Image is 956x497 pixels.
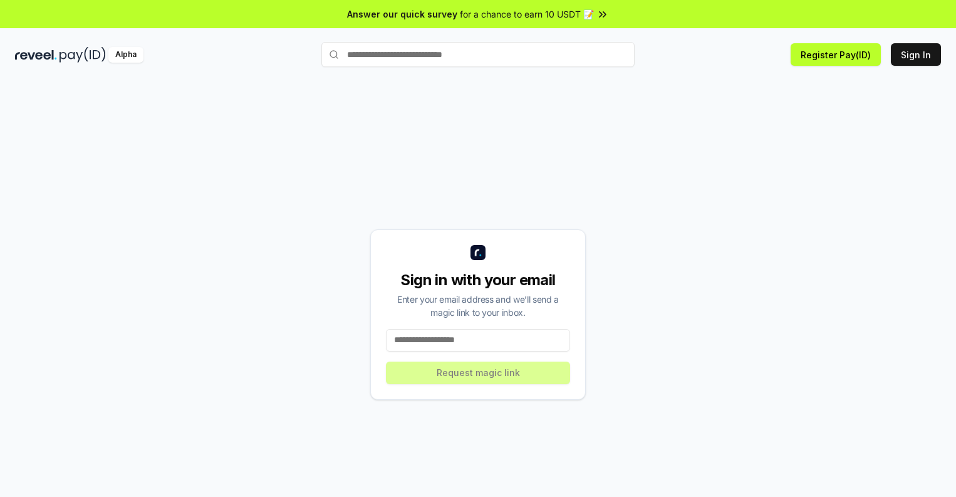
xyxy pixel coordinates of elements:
img: pay_id [60,47,106,63]
span: Answer our quick survey [347,8,457,21]
img: logo_small [470,245,486,260]
button: Sign In [891,43,941,66]
div: Sign in with your email [386,270,570,290]
div: Alpha [108,47,143,63]
img: reveel_dark [15,47,57,63]
span: for a chance to earn 10 USDT 📝 [460,8,594,21]
button: Register Pay(ID) [791,43,881,66]
div: Enter your email address and we’ll send a magic link to your inbox. [386,293,570,319]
